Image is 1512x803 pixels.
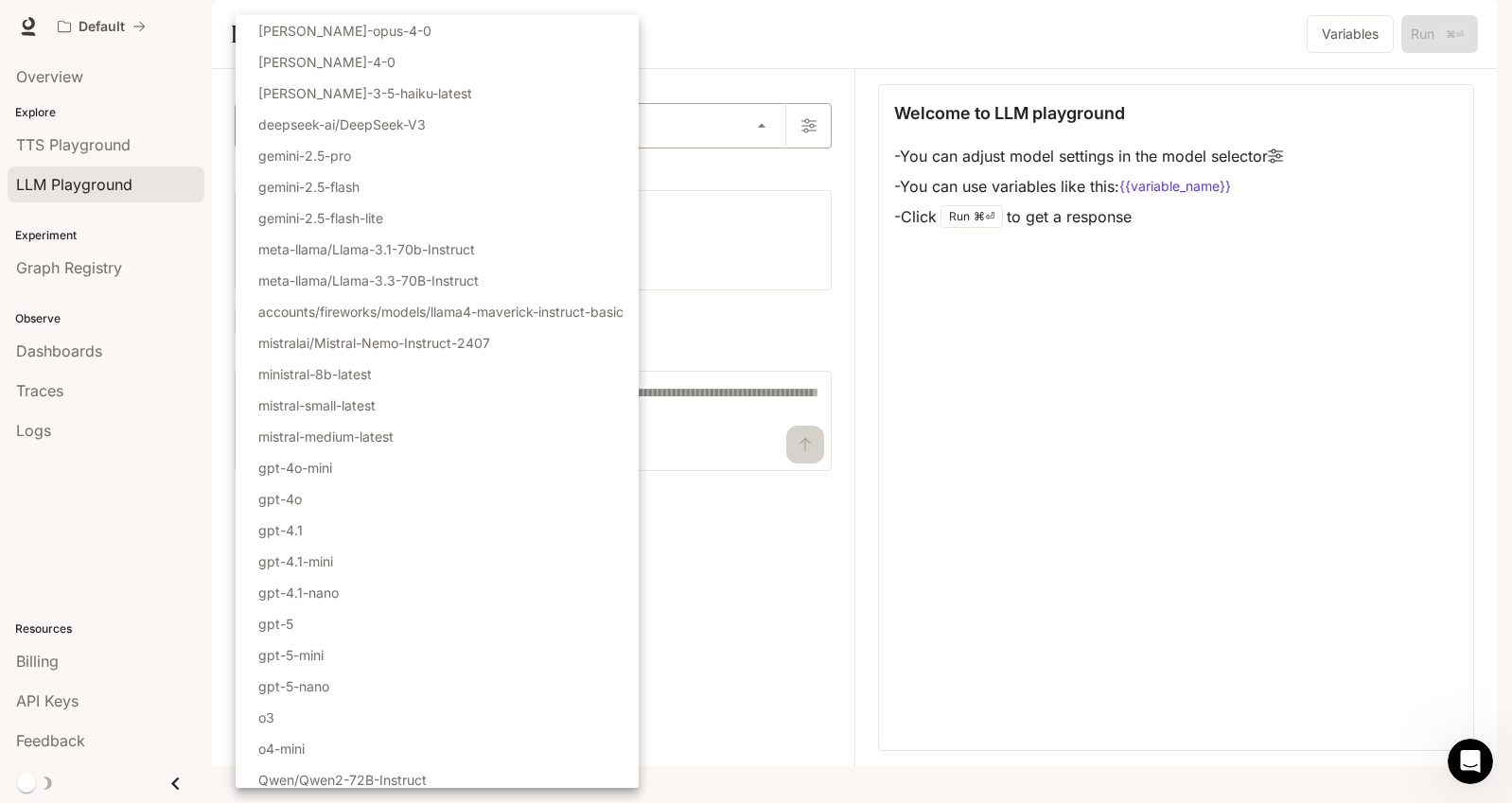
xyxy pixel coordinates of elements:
[258,707,274,727] p: o3
[258,458,332,478] p: gpt-4o-mini
[258,364,372,384] p: ministral-8b-latest
[258,583,339,602] p: gpt-4.1-nano
[258,520,303,540] p: gpt-4.1
[258,333,490,353] p: mistralai/Mistral-Nemo-Instruct-2407
[258,302,624,322] p: accounts/fireworks/models/llama4-maverick-instruct-basic
[258,52,396,72] p: [PERSON_NAME]-4-0
[258,208,383,228] p: gemini-2.5-flash-lite
[258,271,479,290] p: meta-llama/Llama-3.3-70B-Instruct
[258,83,472,103] p: [PERSON_NAME]-3-5-haiku-latest
[258,770,427,790] p: Qwen/Qwen2-72B-Instruct
[258,239,475,259] p: meta-llama/Llama-3.1-70b-Instruct
[258,395,376,415] p: mistral-small-latest
[258,551,333,571] p: gpt-4.1-mini
[258,489,302,509] p: gpt-4o
[258,114,426,134] p: deepseek-ai/DeepSeek-V3
[258,177,360,197] p: gemini-2.5-flash
[258,21,431,41] p: [PERSON_NAME]-opus-4-0
[258,427,394,446] p: mistral-medium-latest
[258,614,293,634] p: gpt-5
[1448,739,1493,784] iframe: Intercom live chat
[258,645,324,665] p: gpt-5-mini
[258,676,329,696] p: gpt-5-nano
[258,739,305,759] p: o4-mini
[258,146,351,166] p: gemini-2.5-pro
